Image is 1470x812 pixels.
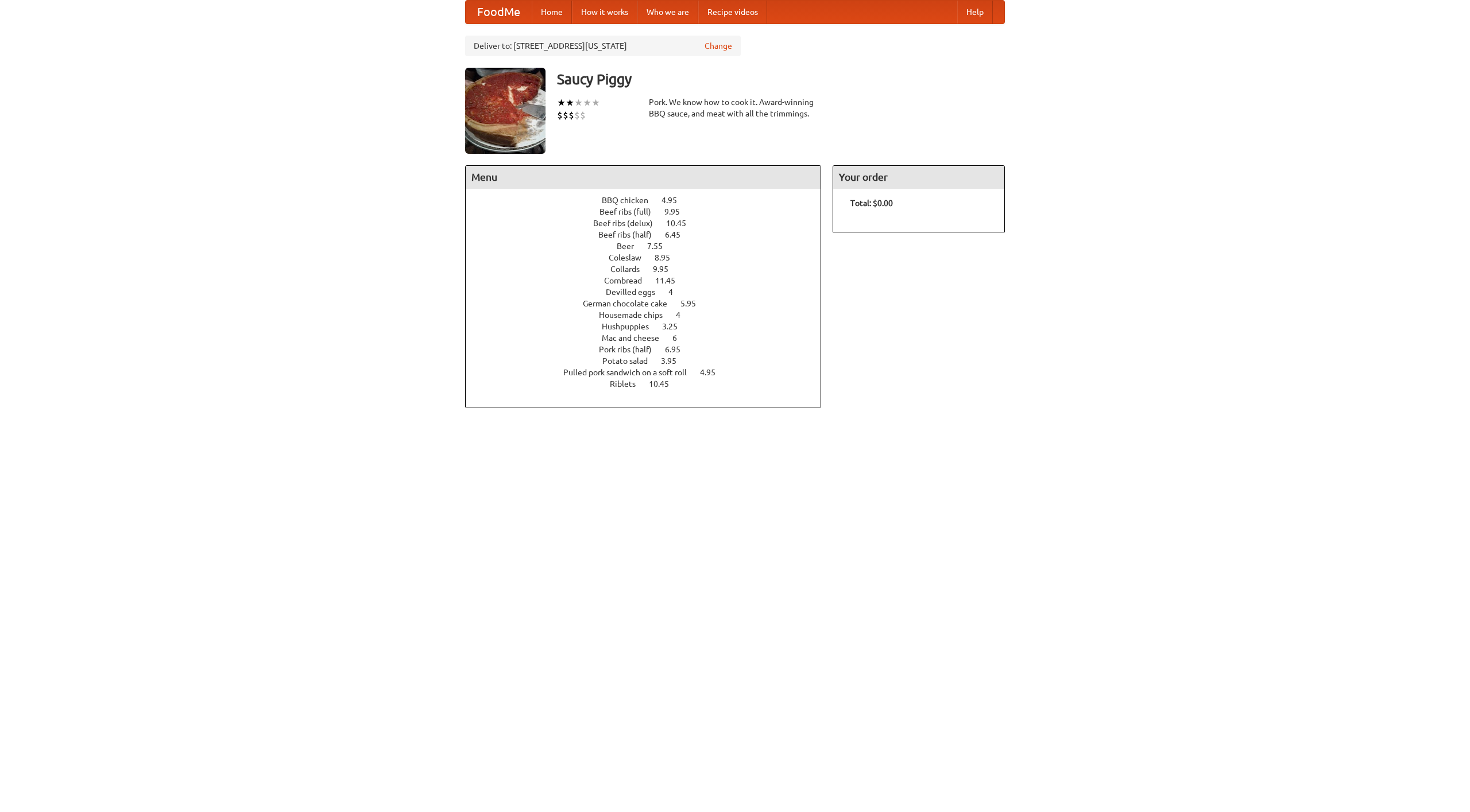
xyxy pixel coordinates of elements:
span: 4.95 [661,196,688,205]
a: Beef ribs (half) 6.45 [598,230,702,239]
span: 8.95 [655,253,682,262]
h3: Saucy Piggy [557,68,1005,91]
li: ★ [557,96,566,109]
a: Hushpuppies 3.25 [602,322,699,331]
span: German chocolate cake [583,299,679,308]
li: $ [574,109,580,122]
span: 4 [668,287,684,297]
li: $ [580,109,586,122]
span: 3.25 [662,322,689,331]
span: Cornbread [604,276,653,285]
span: 4 [676,310,692,320]
span: Coleslaw [609,253,653,262]
img: angular.jpg [465,68,546,154]
a: Collards 9.95 [610,265,690,274]
span: Pork ribs (half) [599,345,663,354]
a: Pulled pork sandwich on a soft roll 4.95 [563,368,737,377]
span: 4.95 [700,368,727,377]
span: 9.95 [664,207,691,216]
a: FoodMe [466,1,532,24]
span: Beef ribs (delux) [593,219,664,228]
li: ★ [574,96,583,109]
span: Mac and cheese [602,333,671,343]
a: Coleslaw 8.95 [609,253,691,262]
b: Total: $0.00 [850,199,893,208]
a: Riblets 10.45 [610,379,690,388]
a: Recipe videos [698,1,767,24]
span: 10.45 [666,219,698,228]
a: Home [532,1,572,24]
a: Beef ribs (full) 9.95 [599,207,701,216]
a: How it works [572,1,637,24]
span: 9.95 [653,265,680,274]
span: Pulled pork sandwich on a soft roll [563,368,698,377]
a: Pork ribs (half) 6.95 [599,345,702,354]
a: Beer 7.55 [617,242,684,251]
h4: Menu [466,166,821,189]
span: Collards [610,265,651,274]
span: 6.95 [665,345,692,354]
span: 7.55 [647,242,674,251]
a: BBQ chicken 4.95 [602,196,698,205]
span: Beef ribs (full) [599,207,663,216]
span: 11.45 [655,276,687,285]
span: BBQ chicken [602,196,660,205]
span: Devilled eggs [606,287,667,297]
li: ★ [583,96,591,109]
span: 5.95 [680,299,707,308]
span: Housemade chips [599,310,674,320]
li: $ [568,109,574,122]
div: Pork. We know how to cook it. Award-winning BBQ sauce, and meat with all the trimmings. [649,96,821,119]
span: Beer [617,242,645,251]
span: 6 [672,333,688,343]
h4: Your order [833,166,1004,189]
span: Hushpuppies [602,322,660,331]
span: 6.45 [665,230,692,239]
a: Devilled eggs 4 [606,287,694,297]
div: Deliver to: [STREET_ADDRESS][US_STATE] [465,36,741,56]
a: Potato salad 3.95 [602,356,698,366]
li: ★ [591,96,600,109]
a: German chocolate cake 5.95 [583,299,717,308]
li: $ [563,109,568,122]
li: ★ [566,96,574,109]
a: Who we are [637,1,698,24]
a: Mac and cheese 6 [602,333,698,343]
span: 10.45 [649,379,680,388]
li: $ [557,109,563,122]
span: Beef ribs (half) [598,230,663,239]
a: Help [957,1,993,24]
span: 3.95 [661,356,688,366]
a: Cornbread 11.45 [604,276,697,285]
a: Housemade chips 4 [599,310,702,320]
span: Potato salad [602,356,659,366]
a: Beef ribs (delux) 10.45 [593,219,707,228]
a: Change [705,40,732,52]
span: Riblets [610,379,647,388]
